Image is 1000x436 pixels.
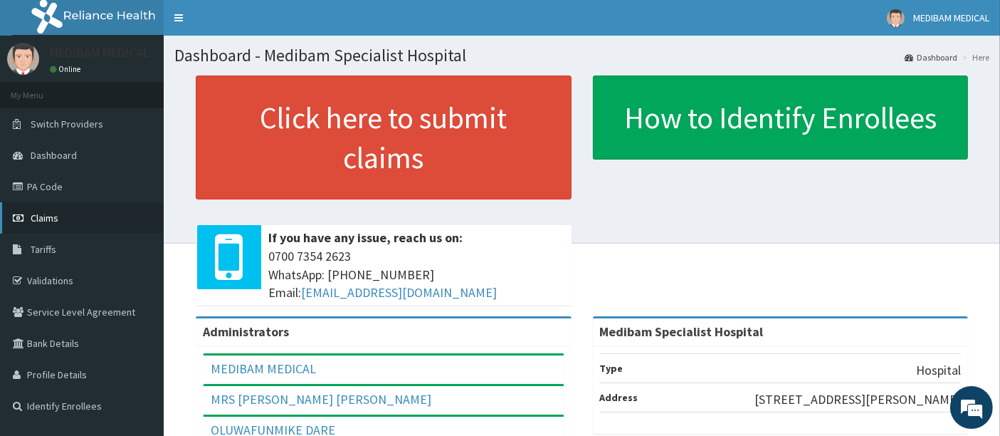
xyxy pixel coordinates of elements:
[211,391,431,408] a: MRS [PERSON_NAME] [PERSON_NAME]
[7,43,39,75] img: User Image
[600,362,623,375] b: Type
[50,46,149,59] p: MEDIBAM MEDICAL
[31,118,103,130] span: Switch Providers
[211,360,316,377] a: MEDIBAM MEDICAL
[50,64,84,74] a: Online
[600,323,764,340] strong: Medibam Specialist Hospital
[203,323,289,340] b: Administrators
[301,284,497,301] a: [EMAIL_ADDRESS][DOMAIN_NAME]
[31,243,56,256] span: Tariffs
[905,51,957,63] a: Dashboard
[887,9,905,27] img: User Image
[233,7,268,41] div: Minimize live chat window
[959,51,989,63] li: Here
[174,46,989,65] h1: Dashboard - Medibam Specialist Hospital
[913,11,989,24] span: MEDIBAM MEDICAL
[268,247,564,302] span: 0700 7354 2623 WhatsApp: [PHONE_NUMBER] Email:
[74,80,239,98] div: Chat with us now
[83,128,196,272] span: We're online!
[31,149,77,162] span: Dashboard
[593,76,969,160] a: How to Identify Enrollees
[26,71,58,107] img: d_794563401_company_1708531726252_794563401
[196,76,572,199] a: Click here to submit claims
[31,212,58,224] span: Claims
[916,361,961,380] p: Hospital
[268,229,463,246] b: If you have any issue, reach us on:
[600,391,638,404] b: Address
[7,287,271,337] textarea: Type your message and hit 'Enter'
[754,390,961,409] p: [STREET_ADDRESS][PERSON_NAME]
